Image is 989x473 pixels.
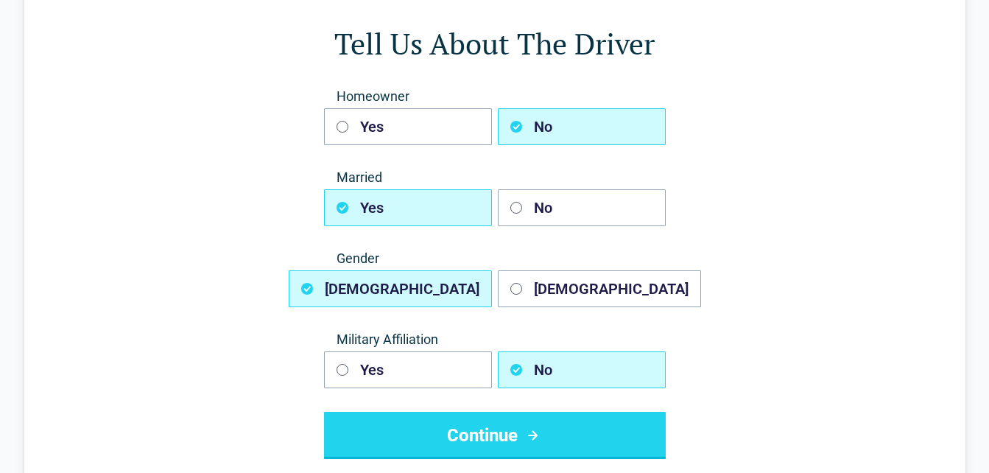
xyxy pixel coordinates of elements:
[498,351,666,388] button: No
[324,412,666,459] button: Continue
[324,351,492,388] button: Yes
[498,270,701,307] button: [DEMOGRAPHIC_DATA]
[324,169,666,186] span: Married
[324,108,492,145] button: Yes
[83,23,907,64] h1: Tell Us About The Driver
[324,331,666,348] span: Military Affiliation
[498,108,666,145] button: No
[289,270,492,307] button: [DEMOGRAPHIC_DATA]
[324,189,492,226] button: Yes
[324,88,666,105] span: Homeowner
[324,250,666,267] span: Gender
[498,189,666,226] button: No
